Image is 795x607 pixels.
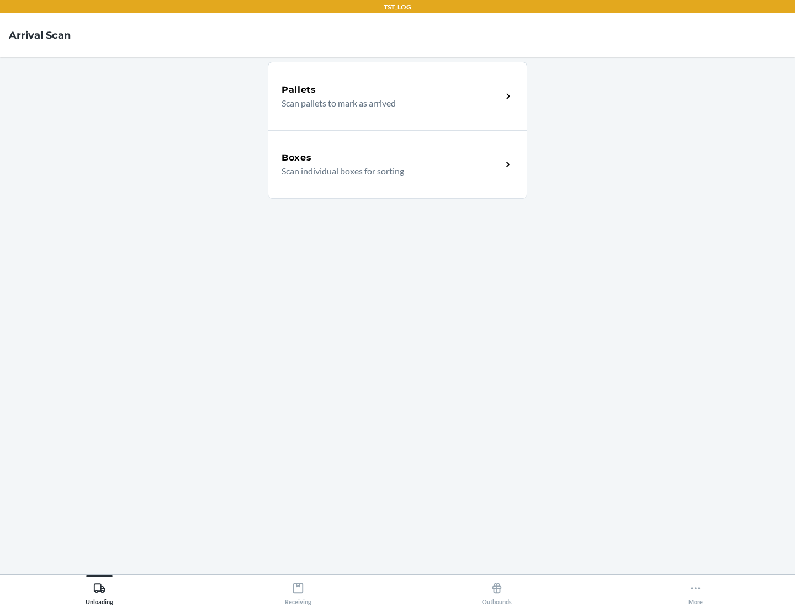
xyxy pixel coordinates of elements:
button: Receiving [199,575,397,605]
p: Scan pallets to mark as arrived [282,97,493,110]
div: Receiving [285,578,311,605]
h4: Arrival Scan [9,28,71,42]
button: More [596,575,795,605]
div: More [688,578,703,605]
p: TST_LOG [384,2,411,12]
button: Outbounds [397,575,596,605]
div: Unloading [86,578,113,605]
h5: Boxes [282,151,312,164]
p: Scan individual boxes for sorting [282,164,493,178]
a: PalletsScan pallets to mark as arrived [268,62,527,130]
a: BoxesScan individual boxes for sorting [268,130,527,199]
div: Outbounds [482,578,512,605]
h5: Pallets [282,83,316,97]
